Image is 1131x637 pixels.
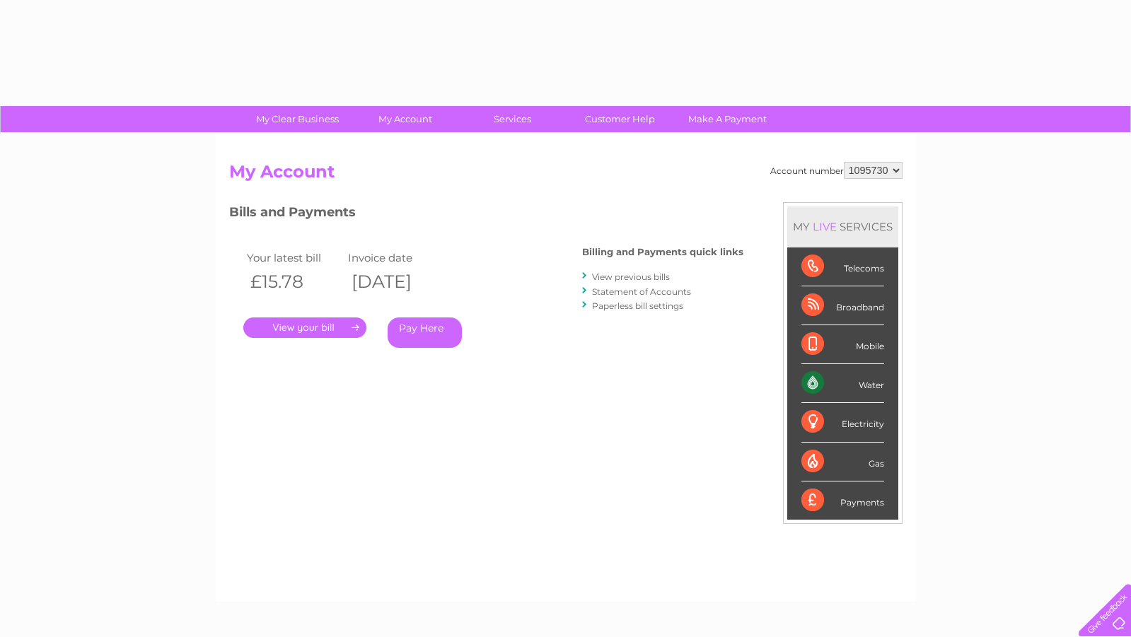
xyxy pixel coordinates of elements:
div: LIVE [810,220,840,233]
div: Account number [770,162,903,179]
a: Statement of Accounts [592,286,691,297]
div: Telecoms [801,247,884,286]
div: Gas [801,443,884,481]
div: Broadband [801,286,884,325]
h3: Bills and Payments [229,202,743,227]
th: [DATE] [344,267,446,296]
div: Mobile [801,325,884,364]
div: Electricity [801,403,884,442]
a: Customer Help [562,106,678,132]
a: Make A Payment [669,106,786,132]
h4: Billing and Payments quick links [582,247,743,257]
th: £15.78 [243,267,345,296]
a: Pay Here [388,317,462,348]
td: Invoice date [344,248,446,267]
td: Your latest bill [243,248,345,267]
a: My Clear Business [239,106,356,132]
h2: My Account [229,162,903,189]
a: Paperless bill settings [592,300,683,311]
div: MY SERVICES [787,206,898,247]
div: Water [801,364,884,403]
a: View previous bills [592,271,670,282]
div: Payments [801,481,884,520]
a: Services [454,106,571,132]
a: . [243,317,366,338]
a: My Account [347,106,463,132]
